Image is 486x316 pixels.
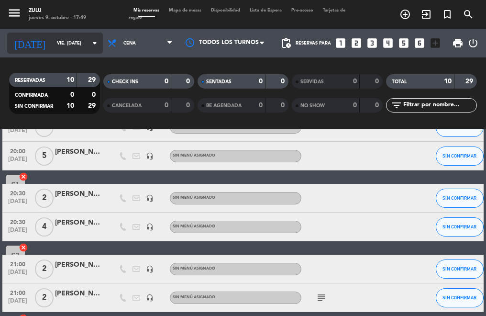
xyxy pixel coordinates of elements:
span: SENTADAS [206,79,232,84]
strong: 0 [92,91,98,98]
span: SIN CONFIRMAR [442,195,476,201]
button: SIN CONFIRMAR [436,260,484,279]
span: 21:00 [6,287,30,298]
div: [PERSON_NAME] [55,288,103,299]
button: menu [7,6,22,23]
span: Sin menú asignado [173,225,215,228]
i: looks_6 [413,37,426,49]
span: 2 [35,189,54,208]
span: SERVIDAS [300,79,324,84]
button: SIN CONFIRMAR [436,288,484,307]
i: power_settings_new [467,37,479,49]
i: arrow_drop_down [89,37,100,49]
i: add_circle_outline [399,9,411,20]
span: SIN CONFIRMAR [442,295,476,300]
i: add_box [429,37,442,49]
i: search [463,9,474,20]
span: Sin menú asignado [173,196,215,200]
span: TOTAL [392,79,407,84]
span: 20:30 [6,216,30,227]
strong: 29 [465,78,475,85]
span: Cena [123,41,136,46]
span: 20:30 [6,187,30,198]
span: SIN CONFIRMAR [442,266,476,271]
i: turned_in_not [442,9,453,20]
strong: 0 [281,78,287,85]
span: RESERVADAS [15,78,45,83]
span: Sin menú asignado [173,267,215,271]
span: 20:00 [6,145,30,156]
button: SIN CONFIRMAR [436,217,484,237]
i: looks_two [350,37,363,49]
span: Disponibilidad [206,8,245,12]
span: [DATE] [6,127,30,138]
i: looks_3 [366,37,378,49]
i: looks_one [334,37,347,49]
i: headset_mic [146,294,154,302]
span: 21:00 [6,258,30,269]
span: [DATE] [6,227,30,238]
span: SIN CONFIRMAR [442,153,476,158]
span: 4 [35,217,54,237]
strong: 29 [88,102,98,109]
i: looks_4 [382,37,394,49]
strong: 0 [186,102,192,109]
span: Reservas para [296,41,331,46]
span: Sin menú asignado [173,154,215,158]
i: menu [7,6,22,20]
span: 5 [35,147,54,166]
strong: 0 [186,78,192,85]
span: print [452,37,464,49]
span: [DATE] [6,298,30,309]
div: [PERSON_NAME] [55,217,103,228]
div: [PERSON_NAME] [55,260,103,271]
i: headset_mic [146,265,154,273]
strong: 10 [66,77,74,83]
i: subject [316,292,327,304]
div: [PERSON_NAME] [55,147,103,158]
input: Filtrar por nombre... [402,100,476,111]
strong: 10 [66,102,74,109]
strong: 10 [444,78,452,85]
span: Lista de Espera [245,8,287,12]
button: SIN CONFIRMAR [436,147,484,166]
div: ZULU [29,7,86,14]
span: RE AGENDADA [206,103,242,108]
span: Mapa de mesas [164,8,206,12]
div: LOG OUT [467,29,479,57]
span: CANCELADA [112,103,142,108]
strong: 0 [375,102,381,109]
i: headset_mic [146,152,154,160]
span: SIN CONFIRMAR [15,104,53,109]
span: 2 [35,260,54,279]
strong: 0 [353,78,357,85]
span: NO SHOW [300,103,325,108]
span: CONFIRMADA [15,93,48,98]
span: Sin menú asignado [173,295,215,299]
span: SIN CONFIRMAR [442,224,476,229]
strong: 0 [165,78,168,85]
span: 2 [35,288,54,307]
i: cancel [19,172,28,181]
i: filter_list [391,100,402,111]
strong: 29 [88,77,98,83]
span: Mis reservas [129,8,164,12]
strong: 0 [165,102,168,109]
strong: 0 [353,102,357,109]
span: [DATE] [6,269,30,280]
i: exit_to_app [420,9,432,20]
strong: 0 [70,91,74,98]
button: SIN CONFIRMAR [436,189,484,208]
i: looks_5 [398,37,410,49]
span: CHECK INS [112,79,138,84]
div: jueves 9. octubre - 17:49 [29,14,86,22]
i: cancel [19,243,28,252]
strong: 0 [259,78,263,85]
div: [PERSON_NAME] [55,189,103,200]
span: pending_actions [280,37,292,49]
i: headset_mic [146,223,154,231]
span: [DATE] [6,198,30,209]
strong: 0 [281,102,287,109]
i: [DATE] [7,34,52,53]
span: Pre-acceso [287,8,318,12]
